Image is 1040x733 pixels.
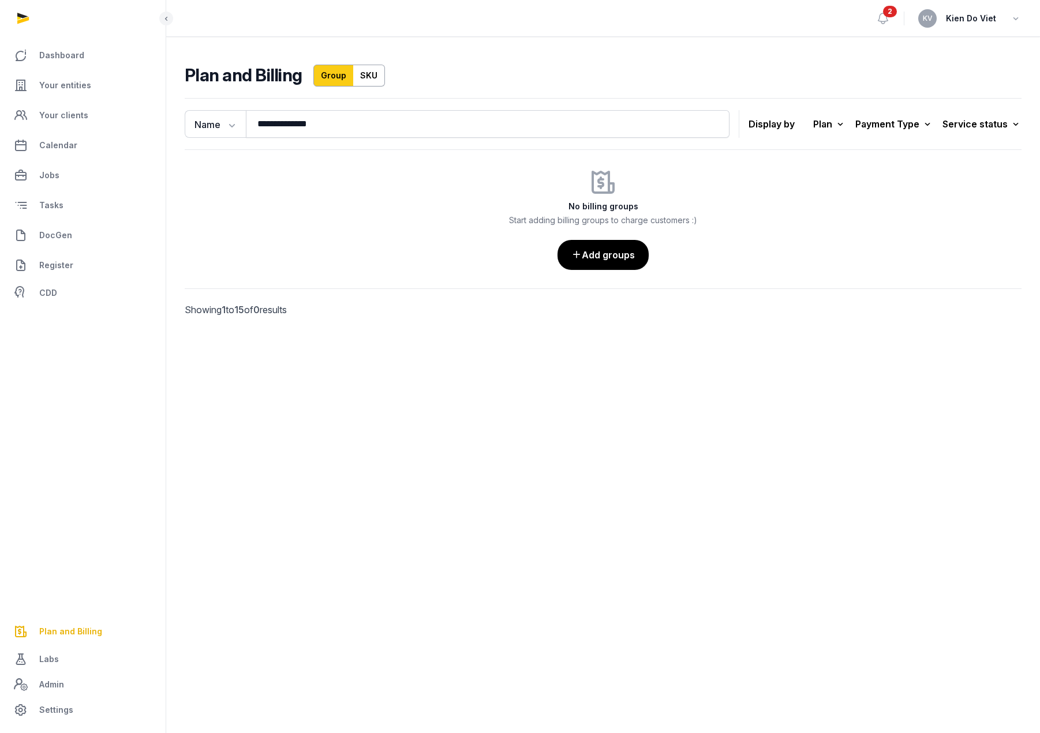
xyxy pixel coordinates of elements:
[883,6,897,17] span: 2
[39,198,63,212] span: Tasks
[9,696,156,724] a: Settings
[185,201,1022,212] h3: No billing groups
[234,304,244,315] span: 15
[9,251,156,279] a: Register
[39,78,91,92] span: Your entities
[39,678,64,691] span: Admin
[9,131,156,159] a: Calendar
[9,191,156,219] a: Tasks
[39,168,59,182] span: Jobs
[9,281,156,305] a: CDD
[39,286,57,300] span: CDD
[9,618,156,645] a: Plan and Billing
[9,645,156,673] a: Labs
[222,304,226,315] span: 1
[813,116,846,132] div: Plan
[39,138,77,152] span: Calendar
[9,102,156,129] a: Your clients
[185,110,246,138] button: Name
[923,15,933,22] span: KV
[39,652,59,666] span: Labs
[185,289,380,330] p: Showing to of results
[185,215,1022,226] p: Start adding billing groups to charge customers :)
[749,115,795,133] p: Display by
[946,12,996,25] span: Kien Do Viet
[253,304,260,315] span: 0
[9,161,156,189] a: Jobs
[9,221,156,249] a: DocGen
[39,703,73,717] span: Settings
[39,625,102,638] span: Plan and Billing
[353,65,385,87] a: SKU
[855,116,933,132] div: Payment Type
[39,258,73,272] span: Register
[39,108,88,122] span: Your clients
[9,42,156,69] a: Dashboard
[39,48,84,62] span: Dashboard
[185,65,302,87] h2: Plan and Billing
[9,673,156,696] a: Admin
[558,240,649,270] a: Add groups
[918,9,937,28] button: KV
[942,116,1022,132] div: Service status
[39,228,72,242] span: DocGen
[313,65,354,87] a: Group
[9,72,156,99] a: Your entities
